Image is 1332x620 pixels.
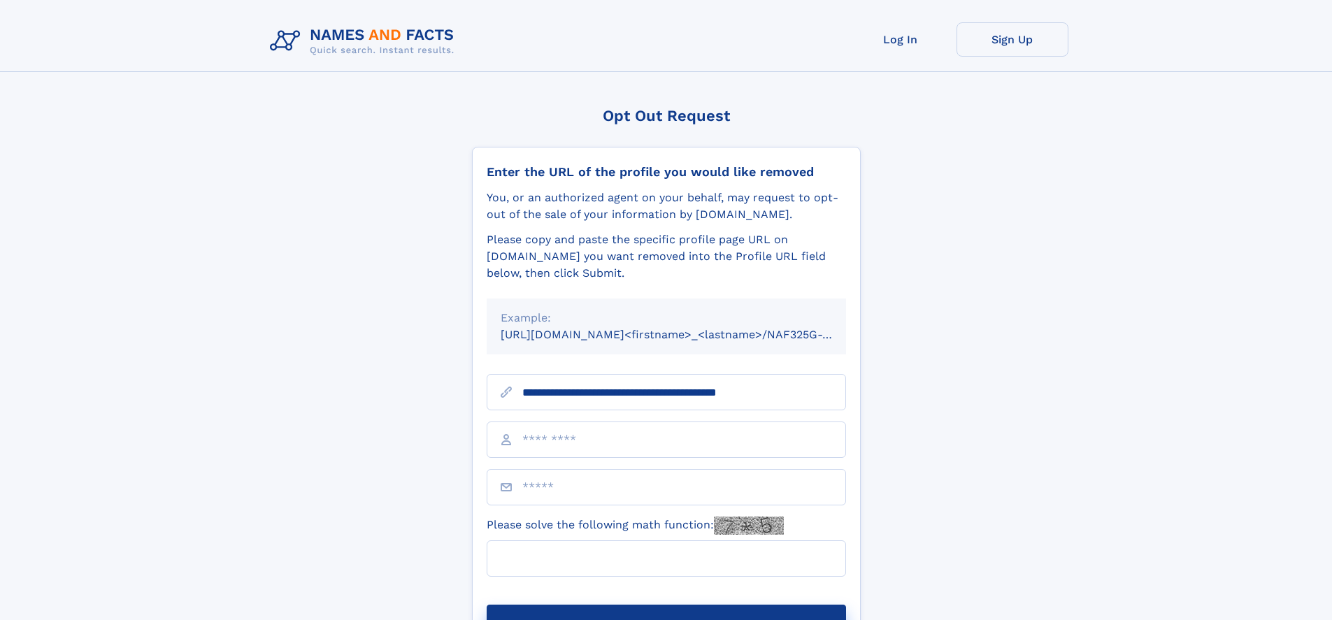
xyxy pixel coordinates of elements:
div: You, or an authorized agent on your behalf, may request to opt-out of the sale of your informatio... [487,189,846,223]
div: Enter the URL of the profile you would like removed [487,164,846,180]
div: Example: [501,310,832,326]
img: Logo Names and Facts [264,22,466,60]
small: [URL][DOMAIN_NAME]<firstname>_<lastname>/NAF325G-xxxxxxxx [501,328,873,341]
div: Please copy and paste the specific profile page URL on [DOMAIN_NAME] you want removed into the Pr... [487,231,846,282]
a: Log In [845,22,957,57]
label: Please solve the following math function: [487,517,784,535]
div: Opt Out Request [472,107,861,124]
a: Sign Up [957,22,1068,57]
